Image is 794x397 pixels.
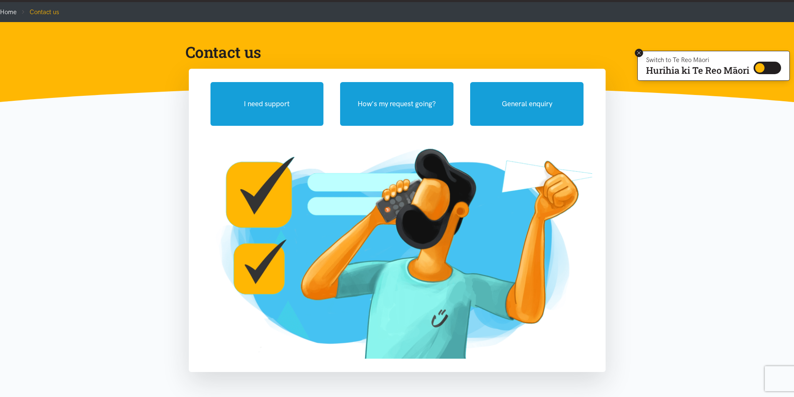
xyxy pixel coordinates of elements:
[646,57,749,62] p: Switch to Te Reo Māori
[17,7,59,17] li: Contact us
[470,82,584,126] button: General enquiry
[210,82,324,126] button: I need support
[185,42,596,62] h1: Contact us
[340,82,453,126] button: How's my request going?
[646,67,749,74] p: Hurihia ki Te Reo Māori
